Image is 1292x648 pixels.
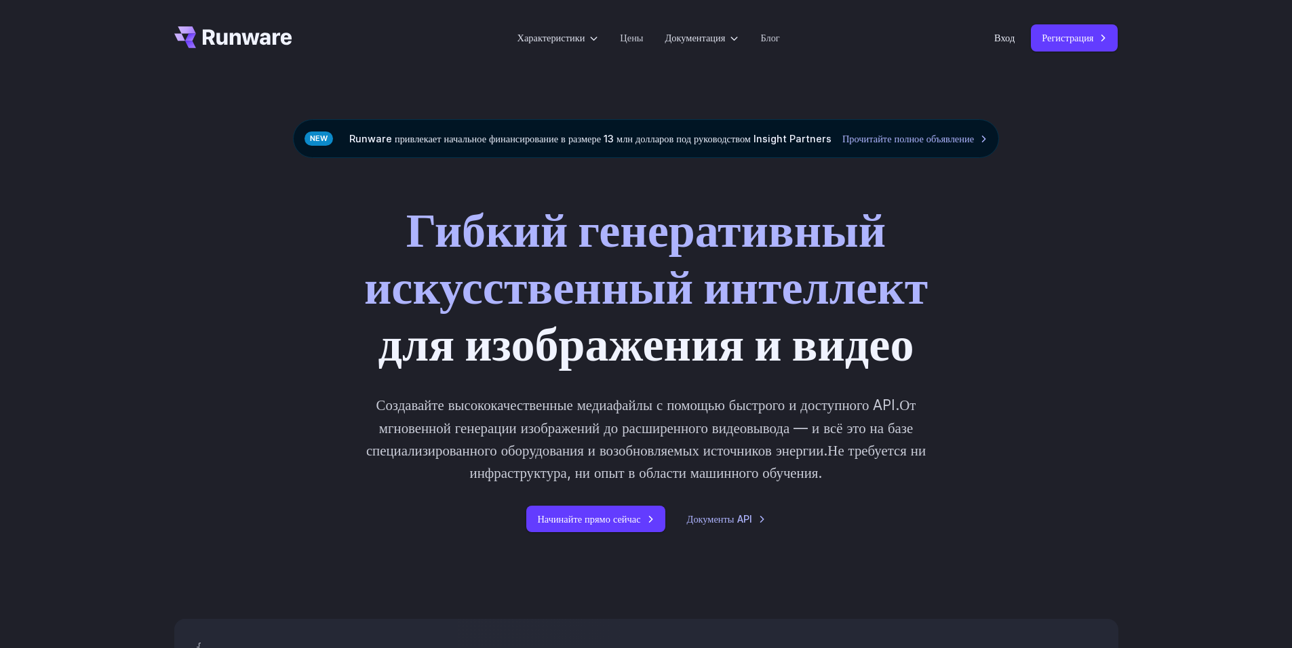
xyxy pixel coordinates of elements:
[994,30,1015,45] a: Вход
[760,32,779,43] ya-tr-span: Блог
[842,131,974,146] ya-tr-span: Прочитайте полное объявление
[366,397,916,459] ya-tr-span: От мгновенной генерации изображений до расширенного видеовывода — и всё это на базе специализиров...
[174,26,292,48] a: Перейти к /
[376,397,900,413] ya-tr-span: Создавайте высококачественные медиафайлы с помощью быстрого и доступного API.
[378,315,914,372] ya-tr-span: для изображения и видео
[687,511,752,527] ya-tr-span: Документы API
[517,32,585,43] ya-tr-span: Характеристики
[1042,30,1093,45] ya-tr-span: Регистрация
[526,506,665,532] a: Начинайте прямо сейчас
[620,30,643,45] a: Цены
[364,201,928,315] ya-tr-span: Гибкий генеративный искусственный интеллект
[537,511,640,527] ya-tr-span: Начинайте прямо сейчас
[620,32,643,43] ya-tr-span: Цены
[760,30,779,45] a: Блог
[1031,24,1118,51] a: Регистрация
[687,511,766,527] a: Документы API
[349,131,831,146] ya-tr-span: Runware привлекает начальное финансирование в размере 13 млн долларов под руководством Insight Pa...
[842,131,987,146] a: Прочитайте полное объявление
[665,32,726,43] ya-tr-span: Документация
